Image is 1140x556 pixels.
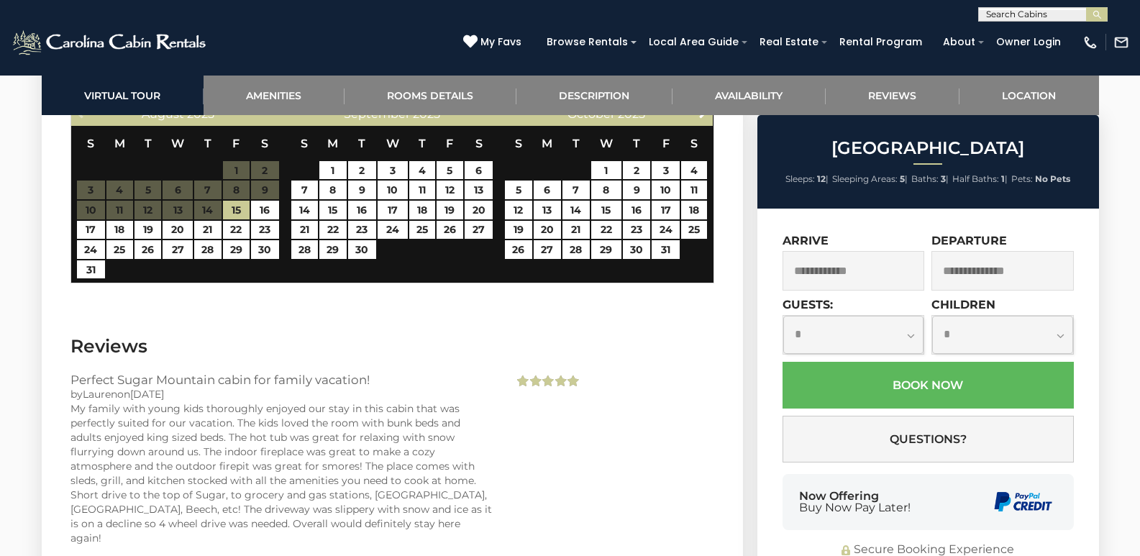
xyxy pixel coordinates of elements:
[204,137,211,150] span: Thursday
[1011,173,1033,184] span: Pets:
[832,31,929,53] a: Rental Program
[437,161,463,180] a: 5
[959,76,1099,115] a: Location
[251,240,279,259] a: 30
[591,201,621,219] a: 15
[130,388,164,401] span: [DATE]
[319,201,346,219] a: 15
[505,221,532,240] a: 19
[194,240,221,259] a: 28
[77,260,105,279] a: 31
[652,240,680,259] a: 31
[1113,35,1129,50] img: mail-regular-white.png
[465,181,493,199] a: 13
[42,76,204,115] a: Virtual Tour
[761,139,1095,158] h2: [GEOGRAPHIC_DATA]
[931,298,995,311] label: Children
[345,76,516,115] a: Rooms Details
[681,221,707,240] a: 25
[562,240,589,259] a: 28
[319,240,346,259] a: 29
[77,240,105,259] a: 24
[952,173,999,184] span: Half Baths:
[785,170,829,188] li: |
[319,181,346,199] a: 8
[409,161,435,180] a: 4
[301,137,308,150] span: Sunday
[291,181,318,199] a: 7
[409,201,435,219] a: 18
[114,137,125,150] span: Monday
[291,240,318,259] a: 28
[291,221,318,240] a: 21
[785,173,815,184] span: Sleeps:
[591,161,621,180] a: 1
[378,161,408,180] a: 3
[642,31,746,53] a: Local Area Guide
[534,181,562,199] a: 6
[931,234,1007,247] label: Departure
[291,201,318,219] a: 14
[142,107,184,121] span: August
[70,401,493,545] div: My family with young kids thoroughly enjoyed our stay in this cabin that was perfectly suited for...
[623,221,651,240] a: 23
[223,201,250,219] a: 15
[534,221,562,240] a: 20
[752,31,826,53] a: Real Estate
[319,221,346,240] a: 22
[463,35,525,50] a: My Favs
[480,35,521,50] span: My Favs
[409,221,435,240] a: 25
[623,201,651,219] a: 16
[832,173,898,184] span: Sleeping Areas:
[70,373,493,386] h3: Perfect Sugar Mountain cabin for family vacation!
[623,161,651,180] a: 2
[106,240,133,259] a: 25
[437,201,463,219] a: 19
[623,240,651,259] a: 30
[989,31,1068,53] a: Owner Login
[232,137,240,150] span: Friday
[11,28,210,57] img: White-1-2.png
[358,137,365,150] span: Tuesday
[681,161,707,180] a: 4
[652,181,680,199] a: 10
[87,137,94,150] span: Sunday
[223,221,250,240] a: 22
[83,388,117,401] span: Lauren
[465,201,493,219] a: 20
[633,137,640,150] span: Thursday
[327,137,338,150] span: Monday
[344,107,410,121] span: September
[562,221,589,240] a: 21
[134,240,161,259] a: 26
[783,234,829,247] label: Arrive
[378,201,408,219] a: 17
[446,137,453,150] span: Friday
[348,221,376,240] a: 23
[591,221,621,240] a: 22
[681,201,707,219] a: 18
[515,137,522,150] span: Sunday
[378,181,408,199] a: 10
[251,201,279,219] a: 16
[348,240,376,259] a: 30
[911,170,949,188] li: |
[77,221,105,240] a: 17
[465,161,493,180] a: 6
[652,161,680,180] a: 3
[419,137,426,150] span: Thursday
[348,161,376,180] a: 2
[783,416,1074,462] button: Questions?
[251,221,279,240] a: 23
[106,221,133,240] a: 18
[145,137,152,150] span: Tuesday
[348,181,376,199] a: 9
[1001,173,1005,184] strong: 1
[562,181,589,199] a: 7
[319,161,346,180] a: 1
[378,221,408,240] a: 24
[618,107,645,121] span: 2025
[562,201,589,219] a: 14
[70,387,493,401] div: by on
